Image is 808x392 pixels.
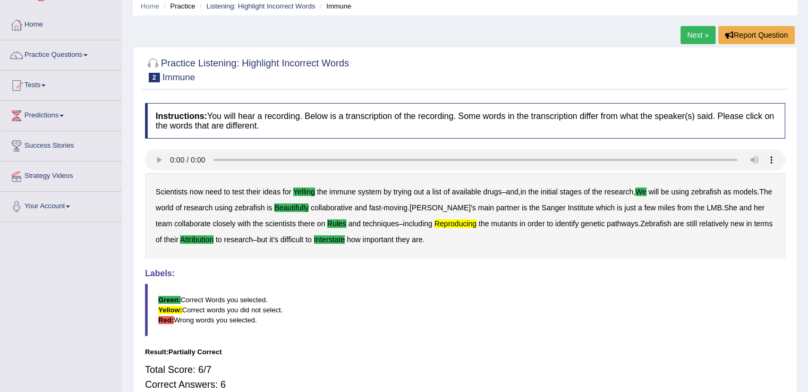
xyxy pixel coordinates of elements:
[426,188,430,196] b: a
[396,235,410,244] b: they
[541,188,558,196] b: initial
[145,347,785,357] div: Result:
[491,219,517,228] b: mutants
[348,219,361,228] b: and
[156,203,173,212] b: world
[414,188,424,196] b: out
[212,219,235,228] b: closely
[479,219,489,228] b: the
[141,2,159,10] a: Home
[311,203,353,212] b: collaborative
[718,26,795,44] button: Report Question
[174,219,211,228] b: collaborate
[1,161,122,188] a: Strategy Videos
[205,188,222,196] b: need
[624,203,636,212] b: just
[607,219,638,228] b: pathways
[161,1,195,11] li: Practice
[568,203,594,212] b: Institute
[327,219,346,228] b: rules
[412,235,422,244] b: are
[754,219,772,228] b: terms
[145,284,785,336] blockquote: Correct Words you selected. Correct words you did not select. Wrong words you selected.
[224,235,252,244] b: research
[496,203,520,212] b: partner
[206,2,315,10] a: Listening: Highlight Incorrect Words
[274,203,309,212] b: beautifully
[555,219,579,228] b: identify
[298,219,315,228] b: there
[363,219,399,228] b: techniques
[305,235,312,244] b: to
[1,10,122,37] a: Home
[581,219,605,228] b: genetic
[617,203,622,212] b: is
[560,188,582,196] b: stages
[403,219,432,228] b: including
[384,203,407,212] b: moving
[759,188,772,196] b: The
[145,173,785,258] div: – , , . - . . – . – .
[635,188,647,196] b: we
[156,112,207,121] b: Instructions:
[175,203,182,212] b: of
[733,188,757,196] b: models
[1,192,122,218] a: Your Account
[522,203,527,212] b: is
[671,188,688,196] b: using
[674,219,684,228] b: are
[164,235,178,244] b: their
[145,269,785,278] h4: Labels:
[754,203,764,212] b: her
[145,56,349,82] h2: Practice Listening: Highlight Incorrect Words
[686,219,697,228] b: still
[432,188,441,196] b: list
[528,188,538,196] b: the
[253,219,263,228] b: the
[1,131,122,158] a: Success Stories
[592,188,602,196] b: the
[452,188,481,196] b: available
[149,73,160,82] span: 2
[158,296,181,304] b: Green:
[145,103,785,139] h4: You will hear a recording. Below is a transcription of the recording. Some words in the transcrip...
[644,203,656,212] b: few
[180,235,214,244] b: attribution
[661,188,669,196] b: be
[529,203,539,212] b: the
[216,235,222,244] b: to
[435,219,477,228] b: reproducing
[369,203,381,212] b: fast
[410,203,476,212] b: [PERSON_NAME]'s
[156,219,172,228] b: team
[329,188,356,196] b: immune
[158,316,174,324] b: Red:
[317,188,327,196] b: the
[707,203,722,212] b: LMB
[235,203,265,212] b: zebrafish
[739,203,752,212] b: and
[638,203,642,212] b: a
[257,235,267,244] b: but
[483,188,501,196] b: drugs
[394,188,412,196] b: trying
[520,219,525,228] b: in
[246,188,260,196] b: their
[605,188,633,196] b: research
[265,219,296,228] b: scientists
[723,188,731,196] b: as
[528,219,545,228] b: order
[215,203,232,212] b: using
[232,188,244,196] b: test
[317,219,326,228] b: on
[681,26,716,44] a: Next »
[596,203,615,212] b: which
[347,235,361,244] b: how
[317,1,351,11] li: Immune
[658,203,675,212] b: miles
[1,40,122,67] a: Practice Questions
[478,203,494,212] b: main
[730,219,744,228] b: new
[156,188,188,196] b: Scientists
[521,188,526,196] b: in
